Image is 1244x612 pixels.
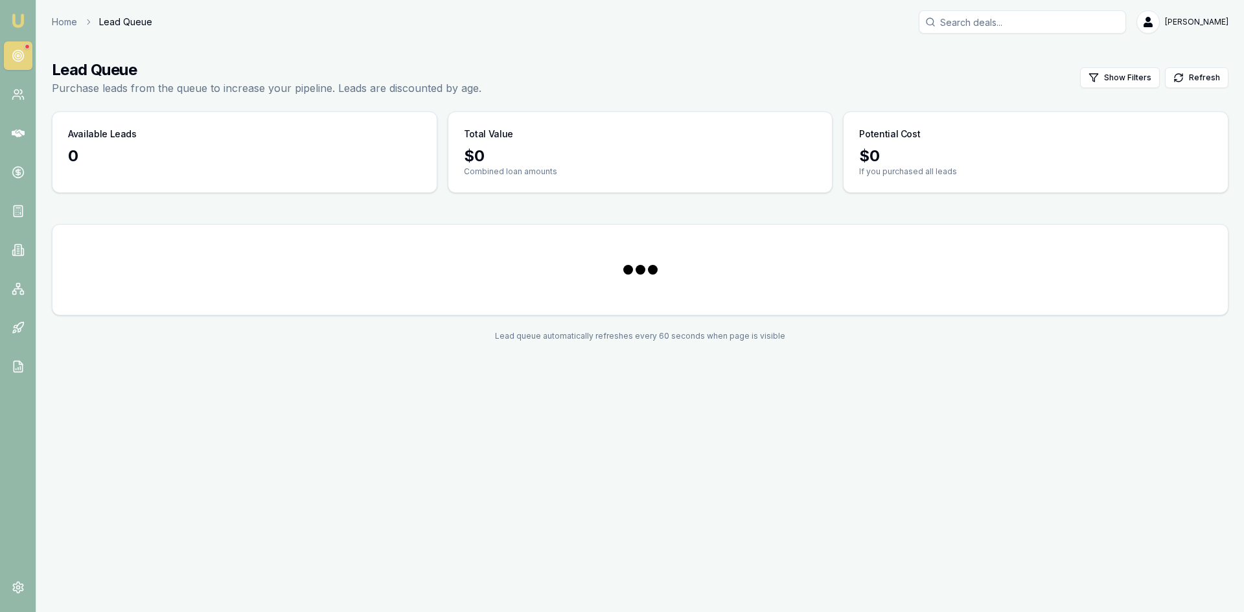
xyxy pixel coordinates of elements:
h3: Total Value [464,128,513,141]
p: If you purchased all leads [859,166,1212,177]
h3: Potential Cost [859,128,920,141]
span: Lead Queue [99,16,152,28]
a: Home [52,16,77,28]
span: [PERSON_NAME] [1165,17,1228,27]
div: $ 0 [464,146,817,166]
img: emu-icon-u.png [10,13,26,28]
button: Refresh [1165,67,1228,88]
p: Purchase leads from the queue to increase your pipeline. Leads are discounted by age. [52,80,481,96]
div: 0 [68,146,421,166]
h3: Available Leads [68,128,137,141]
button: Show Filters [1080,67,1160,88]
input: Search deals [919,10,1126,34]
p: Combined loan amounts [464,166,817,177]
nav: breadcrumb [52,16,152,28]
div: $ 0 [859,146,1212,166]
h1: Lead Queue [52,60,481,80]
div: Lead queue automatically refreshes every 60 seconds when page is visible [52,331,1228,341]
